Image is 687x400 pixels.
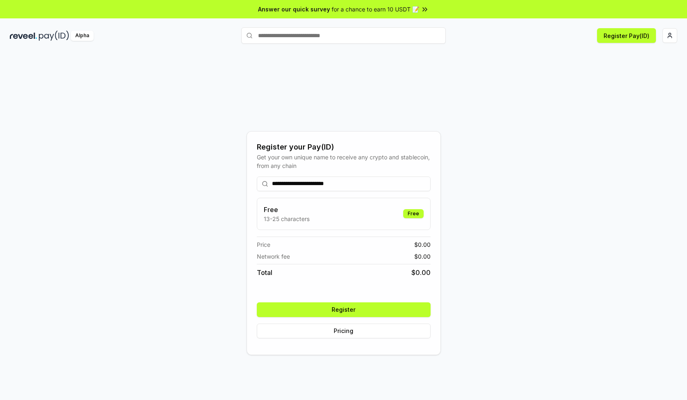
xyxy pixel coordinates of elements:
div: Alpha [71,31,94,41]
span: $ 0.00 [414,252,431,261]
p: 13-25 characters [264,215,310,223]
span: Network fee [257,252,290,261]
span: for a chance to earn 10 USDT 📝 [332,5,419,13]
h3: Free [264,205,310,215]
img: pay_id [39,31,69,41]
button: Pricing [257,324,431,338]
span: Answer our quick survey [258,5,330,13]
span: Total [257,268,272,277]
button: Register Pay(ID) [597,28,656,43]
button: Register [257,302,431,317]
img: reveel_dark [10,31,37,41]
span: $ 0.00 [414,240,431,249]
div: Free [403,209,424,218]
div: Register your Pay(ID) [257,141,431,153]
span: Price [257,240,270,249]
span: $ 0.00 [411,268,431,277]
div: Get your own unique name to receive any crypto and stablecoin, from any chain [257,153,431,170]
